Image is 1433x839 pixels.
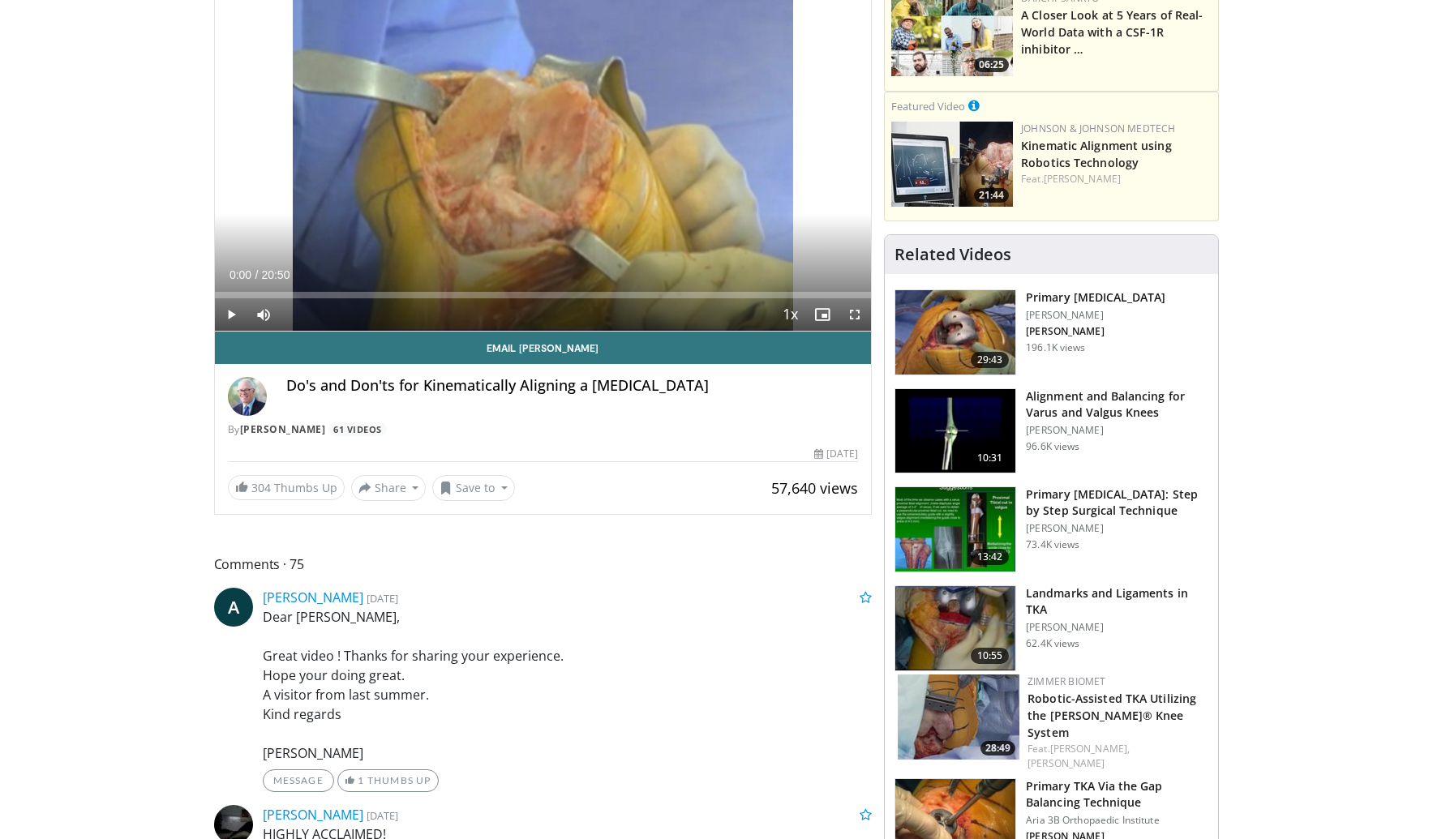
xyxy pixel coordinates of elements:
a: Kinematic Alignment using Robotics Technology [1021,138,1172,170]
span: 06:25 [974,58,1009,72]
p: 73.4K views [1026,538,1079,551]
a: 61 Videos [328,422,388,436]
img: 8628d054-67c0-4db7-8e0b-9013710d5e10.150x105_q85_crop-smart_upscale.jpg [898,674,1019,760]
p: [PERSON_NAME] [1026,621,1208,634]
p: [PERSON_NAME] [1026,325,1165,338]
a: A Closer Look at 5 Years of Real-World Data with a CSF-1R inhibitor … [1021,7,1203,57]
a: Message [263,769,334,792]
a: 29:43 Primary [MEDICAL_DATA] [PERSON_NAME] [PERSON_NAME] 196.1K views [895,289,1208,375]
p: [PERSON_NAME] [1026,424,1208,437]
h4: Do's and Don'ts for Kinematically Aligning a [MEDICAL_DATA] [286,377,859,395]
a: Email [PERSON_NAME] [215,332,872,364]
a: A [214,588,253,627]
p: 62.4K views [1026,637,1079,650]
a: Zimmer Biomet [1028,674,1105,688]
small: [DATE] [367,808,398,823]
img: oa8B-rsjN5HfbTbX5hMDoxOjB1O5lLKx_1.150x105_q85_crop-smart_upscale.jpg [895,487,1015,571]
a: [PERSON_NAME] [240,422,326,436]
a: 28:49 [898,674,1019,760]
small: [DATE] [367,591,398,606]
button: Share [351,475,427,501]
span: / [255,268,259,281]
img: 297061_3.png.150x105_q85_crop-smart_upscale.jpg [895,290,1015,375]
button: Enable picture-in-picture mode [806,298,839,331]
div: [DATE] [814,447,858,461]
span: 1 [358,774,364,786]
div: By [228,422,859,437]
a: 21:44 [891,122,1013,207]
p: [PERSON_NAME] [1026,309,1165,322]
p: [PERSON_NAME] [1026,522,1208,535]
a: 13:42 Primary [MEDICAL_DATA]: Step by Step Surgical Technique [PERSON_NAME] 73.4K views [895,486,1208,572]
a: Johnson & Johnson MedTech [1021,122,1175,135]
p: Aria 3B Orthopaedic Institute [1026,814,1208,827]
p: Dear [PERSON_NAME], Great video ! Thanks for sharing your experience. Hope your doing great. A vi... [263,607,873,763]
a: 304 Thumbs Up [228,475,345,500]
button: Mute [247,298,280,331]
h4: Related Videos [895,245,1011,264]
span: 10:55 [971,648,1010,664]
img: 88434a0e-b753-4bdd-ac08-0695542386d5.150x105_q85_crop-smart_upscale.jpg [895,586,1015,670]
a: [PERSON_NAME] [263,589,363,606]
div: Feat. [1021,172,1212,186]
span: 13:42 [971,549,1010,565]
span: 21:44 [974,188,1009,203]
a: [PERSON_NAME] [1044,172,1121,186]
small: Featured Video [891,99,965,113]
p: 196.1K views [1026,341,1085,354]
a: Robotic-Assisted TKA Utilizing the [PERSON_NAME]® Knee System [1028,691,1196,740]
h3: Primary [MEDICAL_DATA] [1026,289,1165,306]
button: Fullscreen [839,298,871,331]
a: [PERSON_NAME], [1050,742,1130,756]
button: Playback Rate [774,298,806,331]
span: 304 [251,480,271,495]
div: Progress Bar [215,292,872,298]
img: 85482610-0380-4aae-aa4a-4a9be0c1a4f1.150x105_q85_crop-smart_upscale.jpg [891,122,1013,207]
span: 0:00 [230,268,251,281]
h3: Alignment and Balancing for Varus and Valgus Knees [1026,388,1208,421]
span: 20:50 [261,268,290,281]
div: Feat. [1028,742,1205,771]
h3: Landmarks and Ligaments in TKA [1026,585,1208,618]
a: 1 Thumbs Up [337,769,439,792]
a: 10:55 Landmarks and Ligaments in TKA [PERSON_NAME] 62.4K views [895,585,1208,671]
h3: Primary [MEDICAL_DATA]: Step by Step Surgical Technique [1026,486,1208,519]
img: 38523_0000_3.png.150x105_q85_crop-smart_upscale.jpg [895,389,1015,473]
a: [PERSON_NAME] [1028,756,1105,770]
span: 29:43 [971,352,1010,368]
span: 10:31 [971,450,1010,466]
span: 28:49 [980,741,1015,756]
a: 10:31 Alignment and Balancing for Varus and Valgus Knees [PERSON_NAME] 96.6K views [895,388,1208,474]
span: 57,640 views [771,478,858,498]
span: Comments 75 [214,554,873,575]
button: Play [215,298,247,331]
button: Save to [432,475,515,501]
a: [PERSON_NAME] [263,806,363,824]
p: 96.6K views [1026,440,1079,453]
img: Avatar [228,377,267,416]
h3: Primary TKA Via the Gap Balancing Technique [1026,778,1208,811]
